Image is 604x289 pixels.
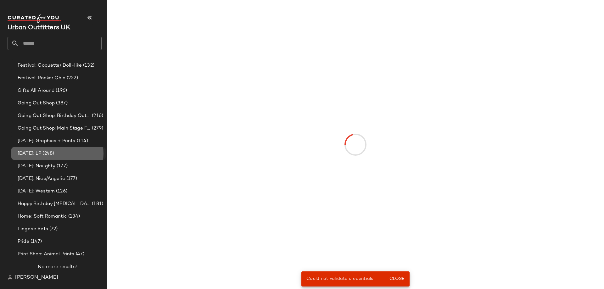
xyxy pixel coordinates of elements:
[38,264,77,270] span: No more results!
[18,175,65,182] span: [DATE]: Nice/Angelic
[67,213,80,220] span: (134)
[387,273,407,285] button: Close
[18,150,41,157] span: [DATE]: LP
[91,112,103,119] span: (216)
[18,75,65,82] span: Festival: Rocker Chic
[18,87,54,94] span: Gifts All Around
[55,163,68,170] span: (177)
[18,62,82,69] span: Festival: Coquette/ Doll-like
[8,275,13,280] img: svg%3e
[82,62,94,69] span: (132)
[15,274,58,281] span: [PERSON_NAME]
[41,150,54,157] span: (248)
[91,125,103,132] span: (279)
[18,238,29,245] span: Pride
[75,137,88,145] span: (114)
[18,137,75,145] span: [DATE]: Graphics + Prints
[18,251,75,258] span: Print Shop: Animal Prints
[18,125,91,132] span: Going Out Shop: Main Stage Fits
[18,163,55,170] span: [DATE]: Naughty
[18,213,67,220] span: Home: Soft Romantic
[55,188,67,195] span: (126)
[18,200,91,208] span: Happy Birthday [MEDICAL_DATA]
[8,14,61,23] img: cfy_white_logo.C9jOOHJF.svg
[18,188,55,195] span: [DATE]: Western
[65,75,78,82] span: (252)
[8,25,70,31] span: Current Company Name
[18,112,91,119] span: Going Out Shop: Birthday Outfit
[29,238,42,245] span: (147)
[91,200,103,208] span: (181)
[48,225,58,233] span: (72)
[55,100,68,107] span: (387)
[306,276,373,281] span: Could not validate credentials
[18,100,55,107] span: Going Out Shop
[18,225,48,233] span: Lingerie Sets
[65,175,77,182] span: (177)
[389,276,405,281] span: Close
[54,87,67,94] span: (196)
[75,251,85,258] span: (47)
